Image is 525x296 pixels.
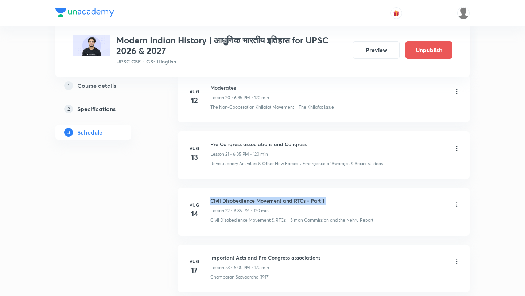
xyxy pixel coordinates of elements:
h5: Course details [77,81,116,90]
a: Company Logo [55,8,114,19]
img: 19E03857-3385-4008-B9C9-5041D09E7A5E_plus.png [73,35,110,56]
h6: Moderates [210,84,269,91]
img: avatar [393,10,400,16]
h5: Specifications [77,105,116,113]
p: Lesson 23 • 6:00 PM • 120 min [210,264,269,271]
h6: Aug [187,258,202,265]
a: 1Course details [55,78,155,93]
h4: 17 [187,265,202,276]
p: The Non-Cooperation Khilafat Movement [210,104,294,110]
p: Emergence of Swarajist & Socialist Ideas [303,160,383,167]
h6: Aug [187,88,202,95]
h6: Important Acts and Pre Congress associations [210,254,320,261]
button: Preview [353,41,400,59]
p: 2 [64,105,73,113]
p: Simon Commission and the Nehru Report [290,217,373,223]
p: Lesson 20 • 6:35 PM • 120 min [210,94,269,101]
p: Revolutionary Activities & Other New Forces [210,160,298,167]
h4: 12 [187,95,202,106]
h5: Schedule [77,128,102,137]
button: Unpublish [405,41,452,59]
h3: Modern Indian History | आधुनिक भारतीय इतिहास for UPSC 2026 & 2027 [116,35,347,56]
p: Lesson 21 • 6:35 PM • 120 min [210,151,268,157]
h6: Pre Congress associations and Congress [210,140,307,148]
p: Civil Disobedience Movement & RTCs [210,217,286,223]
div: · [296,104,297,110]
h6: Civil Disobedience Movement and RTCs - Part 1 [210,197,324,205]
div: · [287,217,289,223]
p: 1 [64,81,73,90]
img: Ajit [457,7,470,19]
div: · [300,160,301,167]
button: avatar [390,7,402,19]
p: Lesson 22 • 6:35 PM • 120 min [210,207,269,214]
p: The Khilafat Issue [299,104,334,110]
p: 3 [64,128,73,137]
h6: Aug [187,145,202,152]
h4: 13 [187,152,202,163]
a: 2Specifications [55,102,155,116]
h6: Aug [187,202,202,208]
p: UPSC CSE - GS • Hinglish [116,58,347,65]
h4: 14 [187,208,202,219]
img: Company Logo [55,8,114,17]
p: Champaran Satyagraha (1917) [210,274,269,280]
